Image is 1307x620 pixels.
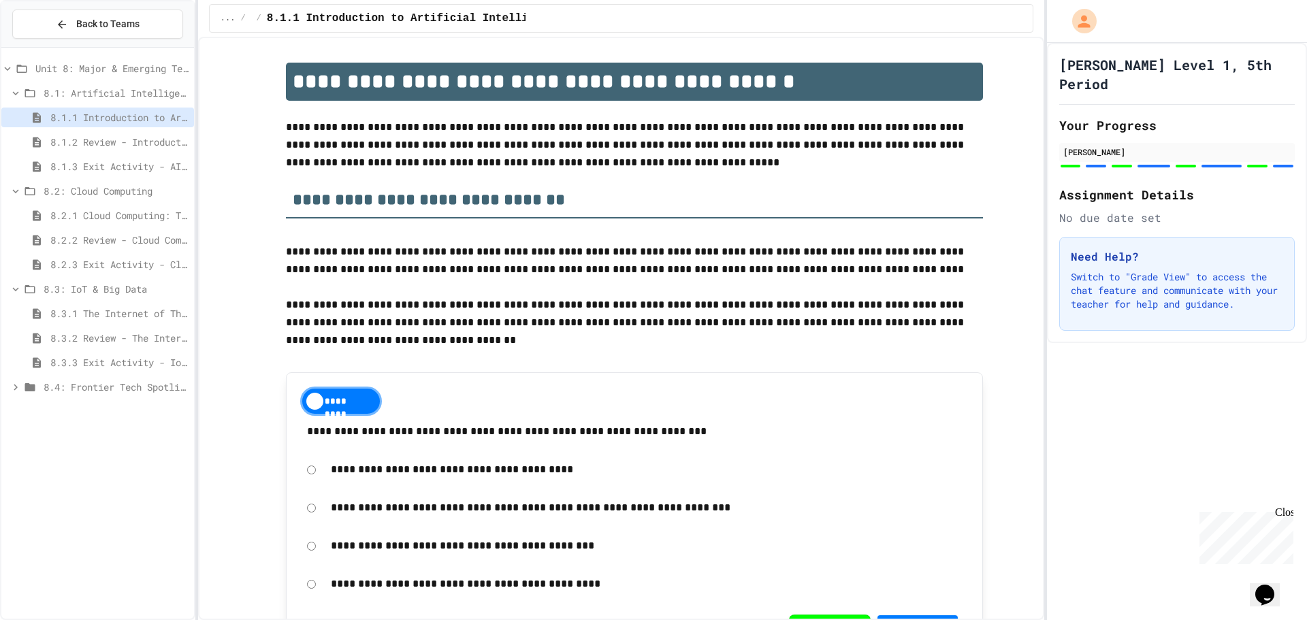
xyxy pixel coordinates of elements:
[257,13,261,24] span: /
[267,10,561,27] span: 8.1.1 Introduction to Artificial Intelligence
[44,184,189,198] span: 8.2: Cloud Computing
[50,355,189,370] span: 8.3.3 Exit Activity - IoT Data Detective Challenge
[1071,270,1283,311] p: Switch to "Grade View" to access the chat feature and communicate with your teacher for help and ...
[50,159,189,174] span: 8.1.3 Exit Activity - AI Detective
[1250,566,1293,606] iframe: chat widget
[1059,185,1295,204] h2: Assignment Details
[50,306,189,321] span: 8.3.1 The Internet of Things and Big Data: Our Connected Digital World
[1071,248,1283,265] h3: Need Help?
[50,331,189,345] span: 8.3.2 Review - The Internet of Things and Big Data
[1194,506,1293,564] iframe: chat widget
[44,282,189,296] span: 8.3: IoT & Big Data
[76,17,140,31] span: Back to Teams
[221,13,236,24] span: ...
[1063,146,1291,158] div: [PERSON_NAME]
[1059,210,1295,226] div: No due date set
[50,257,189,272] span: 8.2.3 Exit Activity - Cloud Service Detective
[1059,55,1295,93] h1: [PERSON_NAME] Level 1, 5th Period
[12,10,183,39] button: Back to Teams
[50,233,189,247] span: 8.2.2 Review - Cloud Computing
[50,135,189,149] span: 8.1.2 Review - Introduction to Artificial Intelligence
[1058,5,1100,37] div: My Account
[50,208,189,223] span: 8.2.1 Cloud Computing: Transforming the Digital World
[5,5,94,86] div: Chat with us now!Close
[1059,116,1295,135] h2: Your Progress
[240,13,245,24] span: /
[50,110,189,125] span: 8.1.1 Introduction to Artificial Intelligence
[44,86,189,100] span: 8.1: Artificial Intelligence Basics
[35,61,189,76] span: Unit 8: Major & Emerging Technologies
[44,380,189,394] span: 8.4: Frontier Tech Spotlight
